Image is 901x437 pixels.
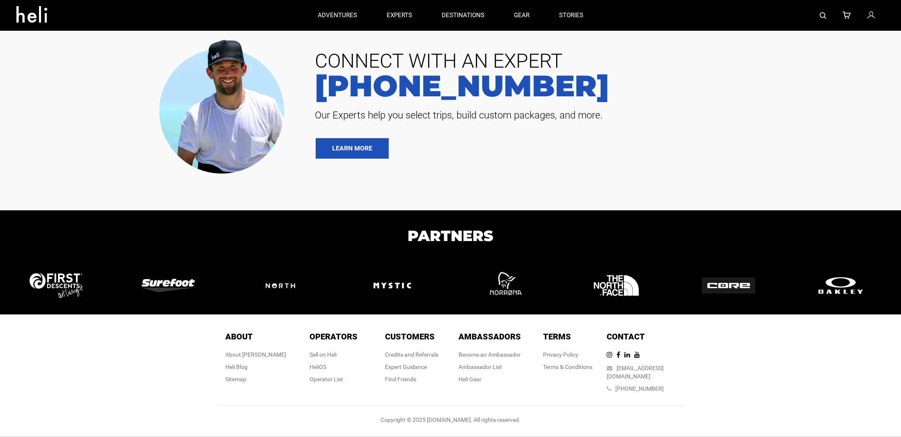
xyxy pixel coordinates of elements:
[225,351,286,359] div: About [PERSON_NAME]
[385,351,438,358] a: Credits and Referrals
[217,416,685,424] div: Copyright © 2025 [DOMAIN_NAME]. All rights reserved.
[30,273,83,298] img: logo
[387,11,412,20] p: experts
[310,332,358,341] span: Operators
[310,375,358,383] div: Operator List
[385,364,427,370] a: Expert Guidance
[385,332,435,341] span: Customers
[142,279,195,292] img: logo
[702,278,755,294] img: logo
[316,138,389,159] a: LEARN MORE
[310,351,358,359] div: Sell on Heli
[615,385,664,392] a: [PHONE_NUMBER]
[543,364,592,370] a: Terms & Conditions
[225,375,286,383] div: Sitemap
[310,364,326,370] a: HeliOS
[543,351,578,358] a: Privacy Policy
[607,332,645,341] span: Contact
[367,260,418,311] img: logo
[309,71,889,100] a: [PHONE_NUMBER]
[459,363,521,371] div: Ambassador List
[225,364,248,370] a: Heli Blog
[225,332,253,341] span: About
[459,376,481,382] a: Heli Gear
[459,332,521,341] span: Ambassadors
[318,11,357,20] p: adventures
[442,11,484,20] p: destinations
[820,12,826,19] img: search-bar-icon.svg
[479,260,530,311] img: logo
[591,260,642,311] img: logo
[309,51,889,71] span: CONNECT WITH AN EXPERT
[309,109,889,122] span: Our Experts help you select trips, build custom packages, and more.
[607,365,664,380] a: [EMAIL_ADDRESS][DOMAIN_NAME]
[153,33,296,178] img: contact our team
[814,275,867,296] img: logo
[254,272,307,300] img: logo
[459,351,521,358] a: Become an Ambassador
[543,332,571,341] span: Terms
[385,375,438,383] div: Find Friends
